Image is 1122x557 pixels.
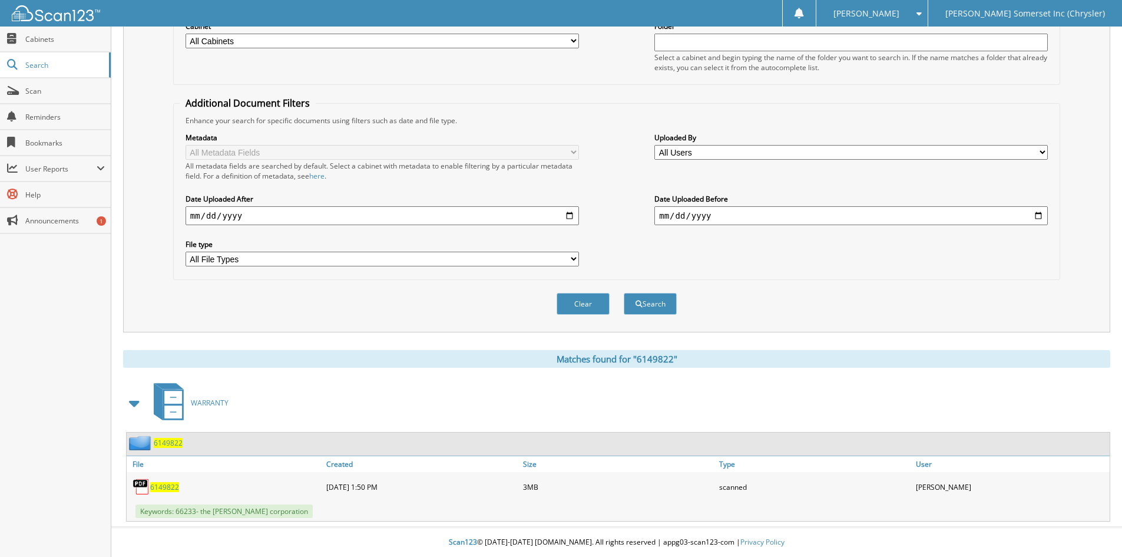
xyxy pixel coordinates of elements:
a: WARRANTY [147,380,229,426]
label: Date Uploaded Before [654,194,1048,204]
div: Matches found for "6149822" [123,350,1110,368]
a: File [127,456,323,472]
span: Bookmarks [25,138,105,148]
div: 1 [97,216,106,226]
label: Metadata [186,133,579,143]
a: Type [716,456,913,472]
button: Clear [557,293,610,315]
div: [DATE] 1:50 PM [323,475,520,499]
img: scan123-logo-white.svg [12,5,100,21]
a: here [309,171,325,181]
div: © [DATE]-[DATE] [DOMAIN_NAME]. All rights reserved | appg03-scan123-com | [111,528,1122,557]
a: 6149822 [154,438,183,448]
span: Announcements [25,216,105,226]
legend: Additional Document Filters [180,97,316,110]
span: [PERSON_NAME] [833,10,899,17]
span: Keywords: 66233- the [PERSON_NAME] corporation [135,505,313,518]
span: Scan123 [449,537,477,547]
a: Size [520,456,717,472]
span: WARRANTY [191,398,229,408]
div: 3MB [520,475,717,499]
span: Scan [25,86,105,96]
div: Select a cabinet and begin typing the name of the folder you want to search in. If the name match... [654,52,1048,72]
a: Created [323,456,520,472]
img: folder2.png [129,436,154,450]
span: [PERSON_NAME] Somerset Inc (Chrysler) [945,10,1105,17]
a: 6149822 [150,482,179,492]
div: [PERSON_NAME] [913,475,1110,499]
div: scanned [716,475,913,499]
a: Privacy Policy [740,537,785,547]
label: Uploaded By [654,133,1048,143]
span: Cabinets [25,34,105,44]
label: Date Uploaded After [186,194,579,204]
a: User [913,456,1110,472]
span: Search [25,60,103,70]
img: PDF.png [133,478,150,496]
span: Reminders [25,112,105,122]
input: end [654,206,1048,225]
div: Enhance your search for specific documents using filters such as date and file type. [180,116,1054,126]
input: start [186,206,579,225]
div: All metadata fields are searched by default. Select a cabinet with metadata to enable filtering b... [186,161,579,181]
span: User Reports [25,164,97,174]
button: Search [624,293,677,315]
span: Help [25,190,105,200]
label: File type [186,239,579,249]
